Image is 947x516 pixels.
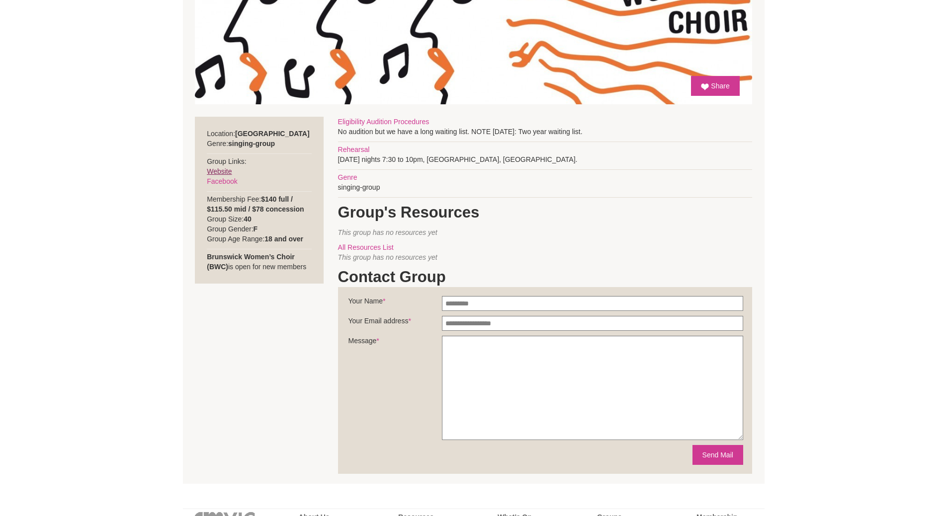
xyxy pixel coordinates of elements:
div: All Resources List [338,242,752,252]
span: This group has no resources yet [338,253,437,261]
strong: 18 and over [264,235,303,243]
h1: Group's Resources [338,203,752,222]
button: Send Mail [692,445,743,465]
label: Your Email address [348,316,442,331]
strong: Brunswick Women’s Choir (BWC) [207,253,295,271]
div: Location: Genre: Group Links: Membership Fee: Group Size: Group Gender: Group Age Range: is open ... [195,117,324,284]
strong: F [254,225,258,233]
a: Website [207,167,232,175]
a: Facebook [207,177,237,185]
strong: singing-group [228,140,275,147]
h1: Contact Group [338,267,752,287]
div: No audition but we have a long waiting list. NOTE [DATE]: Two year waiting list. [DATE] nights 7:... [338,117,752,483]
div: Eligibility Audition Procedures [338,117,752,127]
label: Message [348,336,442,351]
div: Genre [338,172,752,182]
a: Share [691,76,739,96]
strong: [GEOGRAPHIC_DATA] [235,130,310,138]
div: Rehearsal [338,145,752,154]
strong: 40 [244,215,252,223]
span: This group has no resources yet [338,228,437,236]
label: Your Name [348,296,442,311]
